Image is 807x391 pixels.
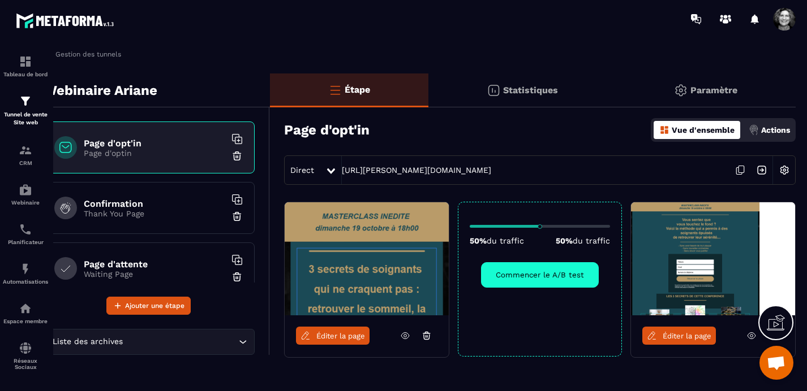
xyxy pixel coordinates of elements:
img: bars-o.4a397970.svg [328,83,342,97]
img: formation [19,144,32,157]
div: Ouvrir le chat [759,346,793,380]
p: Tableau de bord [3,71,48,77]
p: Réseaux Sociaux [3,358,48,370]
img: stats.20deebd0.svg [487,84,500,97]
p: Actions [761,125,790,134]
a: Éditer la page [642,327,716,345]
p: Webinaire [3,199,48,206]
img: actions.d6e523a2.png [749,125,759,135]
img: dashboard-orange.40269519.svg [659,125,669,135]
img: trash [231,150,243,162]
button: Commencer le A/B test [481,262,599,288]
img: image [631,202,795,315]
p: Vue d'ensemble [672,125,735,134]
h6: Page d'attente [84,259,225,270]
p: Étape [345,84,370,95]
span: Éditer la page [316,332,365,340]
a: social-networksocial-networkRéseaux Sociaux [3,333,48,379]
a: formationformationTableau de bord [3,46,48,86]
a: [URL][PERSON_NAME][DOMAIN_NAME] [342,166,491,175]
span: du traffic [573,236,610,245]
a: formationformationTunnel de vente Site web [3,86,48,135]
p: Tunnel de vente Site web [3,111,48,127]
img: automations [19,302,32,315]
p: Webinaire Ariane [44,79,157,102]
p: Automatisations [3,279,48,285]
img: setting-w.858f3a88.svg [774,159,795,181]
input: Search for option [125,336,236,348]
p: Paramètre [690,85,737,95]
a: schedulerschedulerPlanificateur [3,214,48,254]
p: Thank You Page [84,209,225,218]
img: scheduler [19,223,32,236]
p: Planificateur [3,239,48,245]
a: automationsautomationsEspace membre [3,293,48,333]
div: Search for option [42,329,255,355]
a: Éditer la page [296,327,370,345]
a: formationformationCRM [3,135,48,175]
img: setting-gr.5f69749f.svg [674,84,688,97]
h6: Page d'opt'in [84,138,225,149]
span: Ajouter une étape [125,300,184,311]
img: formation [19,55,32,68]
h6: Confirmation [84,198,225,209]
a: automationsautomationsAutomatisations [3,254,48,293]
img: logo [16,10,118,31]
img: automations [19,183,32,197]
p: Espace membre [3,318,48,324]
img: social-network [19,341,32,355]
p: CRM [3,160,48,166]
span: Liste des archives [50,336,125,348]
img: image [285,202,449,315]
span: Direct [290,166,314,175]
img: trash [231,211,243,222]
img: arrow-next.bcc2205e.svg [751,159,772,181]
button: Ajouter une étape [106,297,191,315]
img: automations [19,262,32,276]
img: trash [231,271,243,283]
p: 50% [470,236,524,245]
a: Gestion des tunnels [42,49,121,59]
h3: Page d'opt'in [284,122,370,138]
span: du traffic [487,236,524,245]
span: Éditer la page [663,332,711,340]
p: Statistiques [503,85,558,95]
p: 50% [556,236,610,245]
p: Page d'optin [84,149,225,158]
a: automationsautomationsWebinaire [3,175,48,214]
p: Waiting Page [84,270,225,279]
img: formation [19,94,32,108]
